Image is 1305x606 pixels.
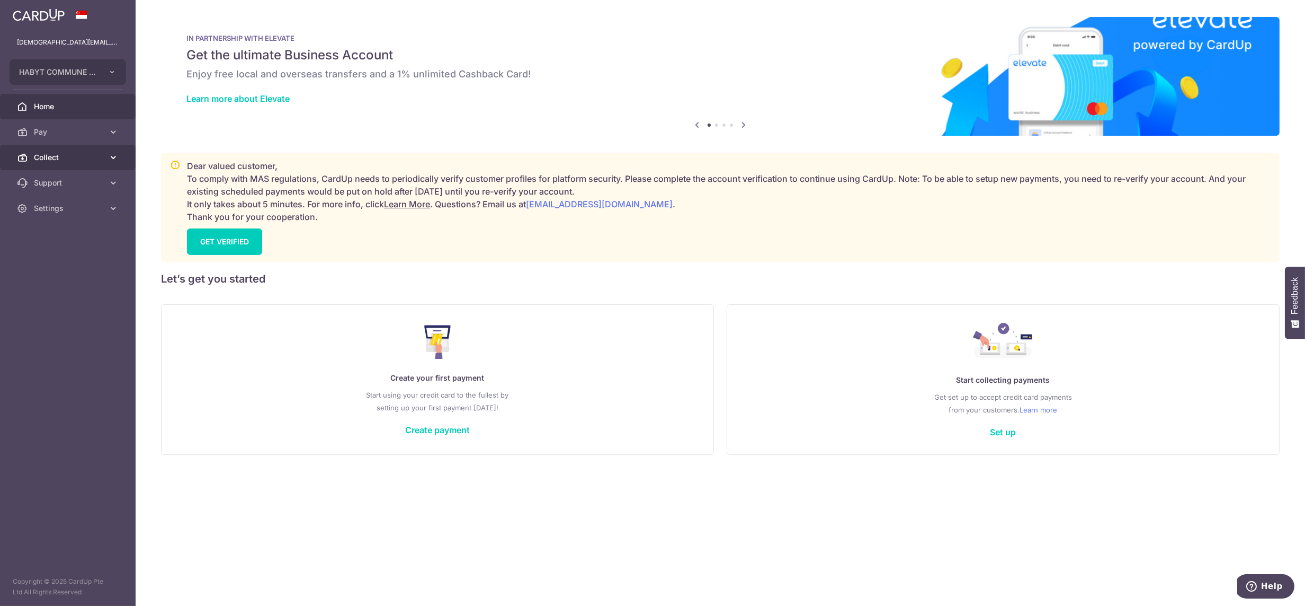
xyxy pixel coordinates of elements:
p: Dear valued customer, To comply with MAS regulations, CardUp needs to periodically verify custome... [187,160,1271,223]
img: Renovation banner [161,17,1280,136]
span: Support [34,178,104,188]
a: Set up [990,427,1016,437]
h6: Enjoy free local and overseas transfers and a 1% unlimited Cashback Card! [186,68,1254,81]
a: GET VERIFIED [187,229,262,255]
img: CardUp [13,8,65,21]
img: Collect Payment [973,323,1033,361]
span: HABYT COMMUNE SINGAPORE 2 PTE. LTD. [19,67,97,77]
h5: Let’s get you started [161,270,1280,287]
iframe: Opens a widget where you can find more information [1237,574,1294,601]
p: IN PARTNERSHIP WITH ELEVATE [186,34,1254,42]
span: Pay [34,127,104,137]
p: Start using your credit card to the fullest by setting up your first payment [DATE]! [183,389,692,414]
p: [DEMOGRAPHIC_DATA][EMAIL_ADDRESS][DOMAIN_NAME] [17,37,119,48]
h5: Get the ultimate Business Account [186,47,1254,64]
button: Feedback - Show survey [1285,267,1305,339]
p: Get set up to accept credit card payments from your customers. [748,391,1258,416]
a: Create payment [405,425,470,435]
span: Home [34,101,104,112]
a: Learn more [1020,403,1058,416]
img: Make Payment [424,325,451,359]
a: [EMAIL_ADDRESS][DOMAIN_NAME] [526,199,673,209]
p: Start collecting payments [748,374,1258,387]
p: Create your first payment [183,372,692,384]
span: Collect [34,152,104,163]
span: Feedback [1290,277,1300,314]
button: HABYT COMMUNE SINGAPORE 2 PTE. LTD. [10,59,126,85]
a: Learn more about Elevate [186,93,290,104]
a: Learn More [384,199,430,209]
span: Settings [34,203,104,214]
